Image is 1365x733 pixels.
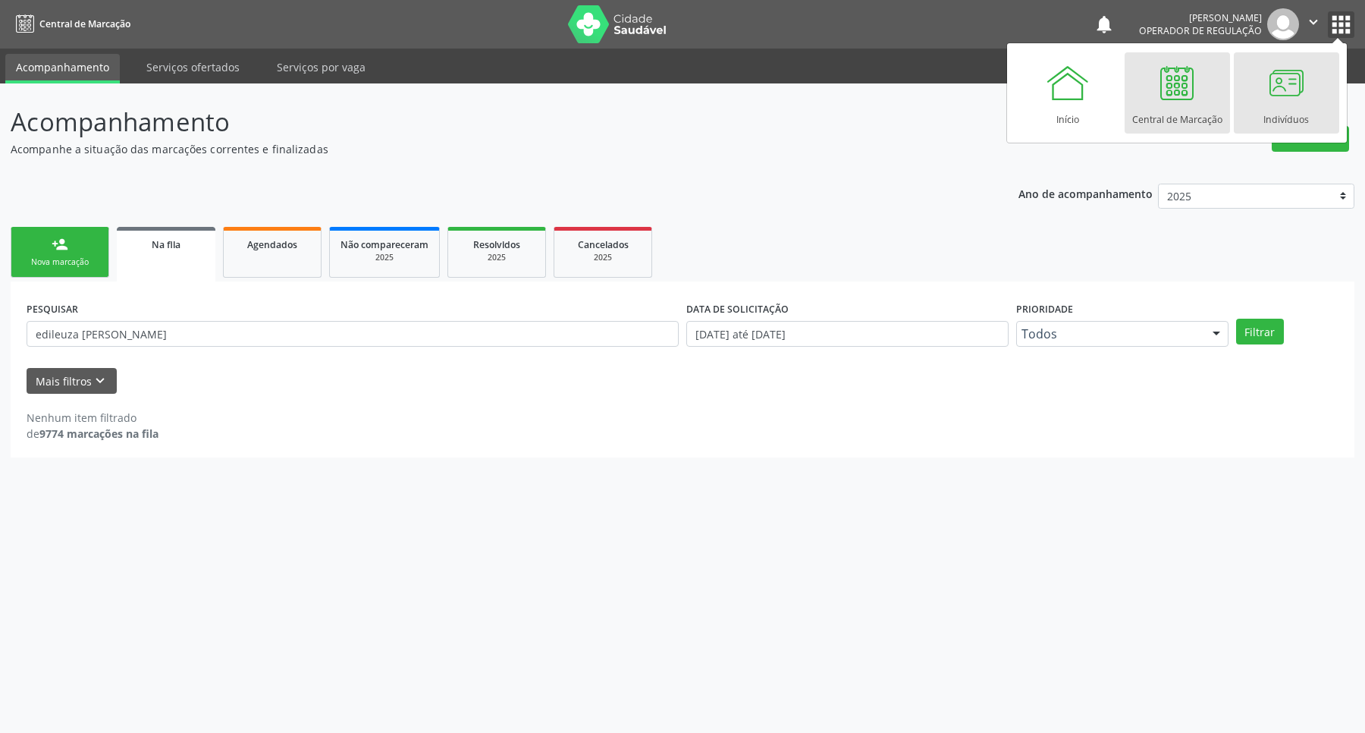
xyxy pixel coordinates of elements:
[1016,297,1073,321] label: Prioridade
[5,54,120,83] a: Acompanhamento
[247,238,297,251] span: Agendados
[1328,11,1354,38] button: apps
[27,410,158,426] div: Nenhum item filtrado
[459,252,535,263] div: 2025
[27,321,679,347] input: Nome, CNS
[27,368,117,395] button: Mais filtroskeyboard_arrow_down
[27,426,158,442] div: de
[152,238,180,251] span: Na fila
[266,54,376,80] a: Serviços por vaga
[27,297,78,321] label: PESQUISAR
[11,11,130,36] a: Central de Marcação
[578,238,629,251] span: Cancelados
[22,256,98,268] div: Nova marcação
[39,426,158,441] strong: 9774 marcações na fila
[11,141,951,157] p: Acompanhe a situação das marcações correntes e finalizadas
[11,103,951,141] p: Acompanhamento
[136,54,250,80] a: Serviços ofertados
[1139,24,1262,37] span: Operador de regulação
[1305,14,1322,30] i: 
[1267,8,1299,40] img: img
[565,252,641,263] div: 2025
[1139,11,1262,24] div: [PERSON_NAME]
[39,17,130,30] span: Central de Marcação
[1234,52,1339,134] a: Indivíduos
[340,252,428,263] div: 2025
[340,238,428,251] span: Não compareceram
[92,373,108,389] i: keyboard_arrow_down
[473,238,520,251] span: Resolvidos
[1021,326,1197,341] span: Todos
[1299,8,1328,40] button: 
[1018,184,1153,203] p: Ano de acompanhamento
[1094,14,1115,35] button: notifications
[686,297,789,321] label: DATA DE SOLICITAÇÃO
[52,236,68,253] div: person_add
[686,321,1009,347] input: Selecione um intervalo
[1125,52,1230,134] a: Central de Marcação
[1236,319,1284,344] button: Filtrar
[1015,52,1121,134] a: Início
